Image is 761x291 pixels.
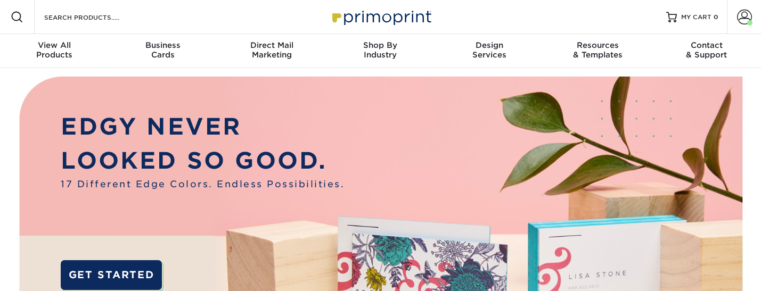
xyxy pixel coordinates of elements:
[544,40,652,50] span: Resources
[109,34,217,68] a: BusinessCards
[43,11,147,23] input: SEARCH PRODUCTS.....
[326,34,435,68] a: Shop ByIndustry
[544,40,652,60] div: & Templates
[217,34,326,68] a: Direct MailMarketing
[61,110,345,144] p: EDGY NEVER
[61,178,345,192] span: 17 Different Edge Colors. Endless Possibilities.
[61,260,162,290] a: GET STARTED
[109,40,217,50] span: Business
[109,40,217,60] div: Cards
[61,144,345,178] p: LOOKED SO GOOD.
[652,40,761,60] div: & Support
[652,40,761,50] span: Contact
[217,40,326,50] span: Direct Mail
[328,5,434,28] img: Primoprint
[435,34,544,68] a: DesignServices
[435,40,544,50] span: Design
[326,40,435,60] div: Industry
[714,13,718,21] span: 0
[544,34,652,68] a: Resources& Templates
[217,40,326,60] div: Marketing
[652,34,761,68] a: Contact& Support
[326,40,435,50] span: Shop By
[681,13,711,22] span: MY CART
[435,40,544,60] div: Services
